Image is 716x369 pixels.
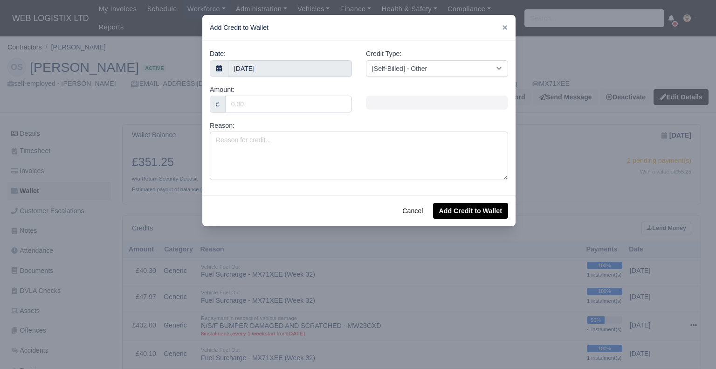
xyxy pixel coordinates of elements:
[210,120,234,131] label: Reason:
[210,84,234,95] label: Amount:
[366,49,401,59] label: Credit Type:
[225,96,352,112] input: 0.00
[210,49,226,59] label: Date:
[202,15,516,41] div: Add Credit to Wallet
[433,203,508,219] button: Add Credit to Wallet
[669,324,716,369] iframe: Chat Widget
[210,96,226,112] div: £
[396,203,429,219] button: Cancel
